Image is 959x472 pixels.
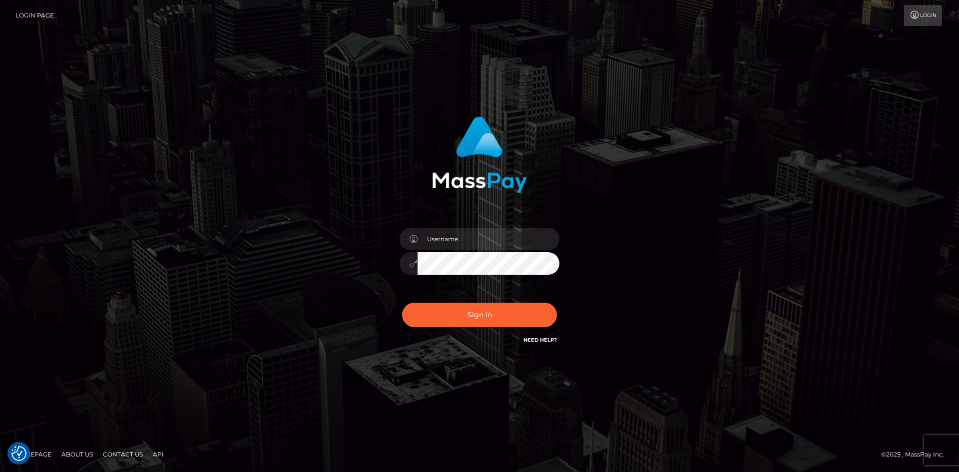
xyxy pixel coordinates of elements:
[11,446,26,461] img: Revisit consent button
[904,5,942,26] a: Login
[523,337,557,343] a: Need Help?
[402,303,557,327] button: Sign in
[57,447,97,462] a: About Us
[99,447,147,462] a: Contact Us
[11,446,26,461] button: Consent Preferences
[11,447,55,462] a: Homepage
[418,228,559,250] input: Username...
[881,449,952,460] div: © 2025 , MassPay Inc.
[15,5,54,26] a: Login Page
[149,447,168,462] a: API
[432,116,527,193] img: MassPay Login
